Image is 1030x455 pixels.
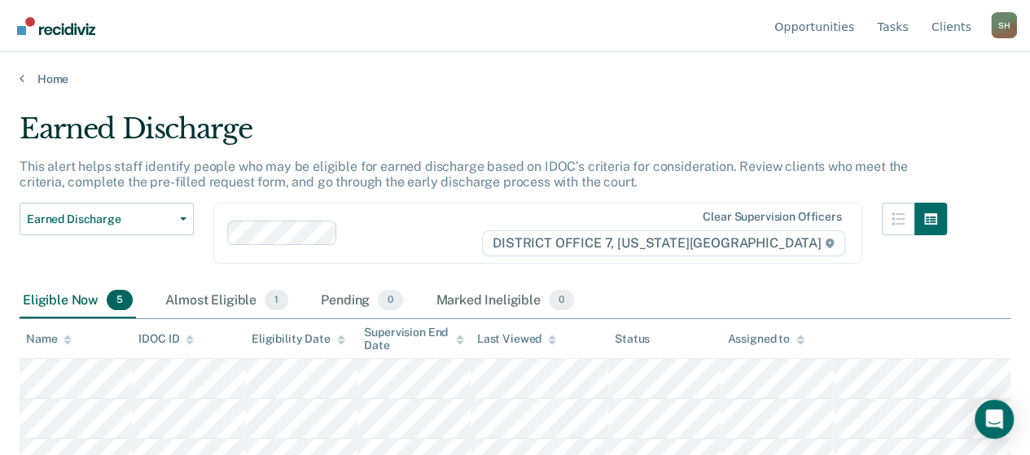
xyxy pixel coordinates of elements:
span: 0 [549,290,574,311]
div: Clear supervision officers [703,210,841,224]
div: Assigned to [727,332,804,346]
img: Recidiviz [17,17,95,35]
div: Eligible Now5 [20,283,136,319]
div: Eligibility Date [252,332,345,346]
a: Home [20,72,1010,86]
div: S H [991,12,1017,38]
span: Earned Discharge [27,212,173,226]
span: 0 [378,290,403,311]
div: Name [26,332,72,346]
div: Last Viewed [477,332,556,346]
button: Earned Discharge [20,203,194,235]
div: Supervision End Date [364,326,463,353]
button: Profile dropdown button [991,12,1017,38]
span: 1 [265,290,288,311]
div: IDOC ID [138,332,194,346]
div: Almost Eligible1 [162,283,291,319]
div: Open Intercom Messenger [975,400,1014,439]
span: 5 [107,290,133,311]
div: Pending0 [318,283,406,319]
div: Earned Discharge [20,112,947,159]
p: This alert helps staff identify people who may be eligible for earned discharge based on IDOC’s c... [20,159,908,190]
div: Marked Ineligible0 [432,283,577,319]
div: Status [615,332,650,346]
span: DISTRICT OFFICE 7, [US_STATE][GEOGRAPHIC_DATA] [482,230,844,256]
